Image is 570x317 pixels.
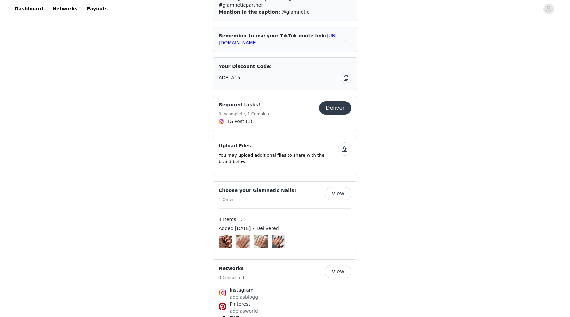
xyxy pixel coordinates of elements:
[219,111,271,117] h5: 0 Incomplete, 1 Complete
[325,265,351,278] button: View
[219,197,296,203] h5: 1 Order
[219,275,244,281] h5: 3 Connected
[230,301,340,308] h4: Pinterest
[282,9,310,15] span: @glamnetic
[83,1,112,16] a: Payouts
[545,4,552,14] div: avatar
[219,216,236,223] span: 4 Items
[230,287,340,294] h4: Instagram
[219,74,240,81] span: ADELA15
[219,63,272,70] span: Your Discount Code:
[213,96,357,131] div: Required tasks!
[219,187,296,194] h4: Choose your Glamnetic Nails!
[219,152,338,165] p: You may upload additional files to share with the brand below.
[230,294,340,301] p: adelasblogg
[325,187,351,200] button: View
[219,225,279,232] span: Added [DATE] • Delivered
[219,119,224,124] img: Instagram Icon
[219,101,271,108] h4: Required tasks!
[219,142,338,149] h4: Upload Files
[48,1,81,16] a: Networks
[219,9,280,15] span: Mention in the caption:
[236,235,250,248] img: Sheer Pink
[11,1,47,16] a: Dashboard
[228,118,252,125] span: IG Post (1)
[213,181,357,254] div: Choose your Glamnetic Nails!
[230,308,340,315] p: adelasworld
[219,235,232,248] img: Bark Brown
[319,101,351,115] button: Deliver
[254,235,268,248] img: Chocolat
[219,33,340,45] a: [URL][DOMAIN_NAME]
[219,265,244,272] h4: Networks
[272,235,285,248] img: Love Me Not
[219,33,340,45] span: Remember to use your TikTok invite link:
[219,289,227,297] img: Instagram Icon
